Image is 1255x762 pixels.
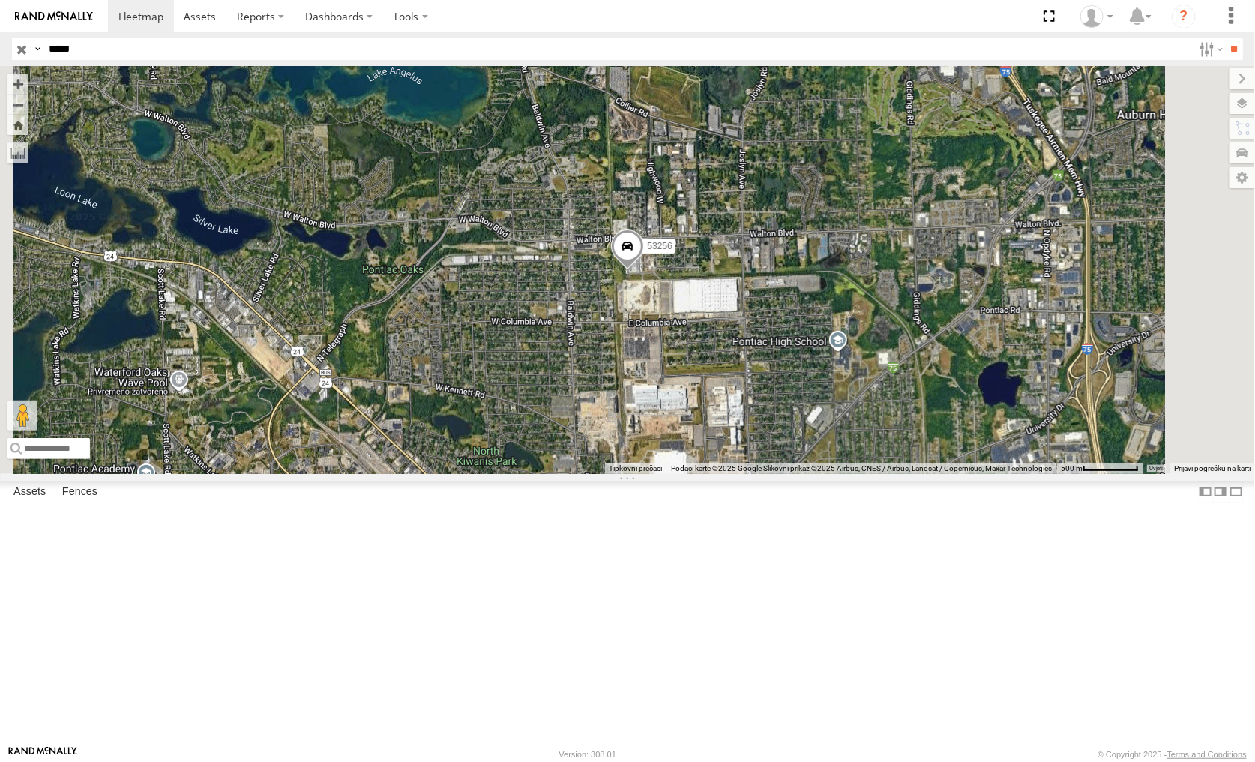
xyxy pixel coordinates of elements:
label: Measure [7,142,28,163]
button: Povucite Pegmana na kartu da biste otvorili Street View [7,400,37,430]
label: Map Settings [1230,167,1255,188]
i: ? [1172,4,1196,28]
span: 500 m [1061,464,1083,472]
span: Podaci karte ©2025 Google Slikovni prikaz ©2025 Airbus, CNES / Airbus, Landsat / Copernicus, Maxa... [671,464,1052,472]
button: Tipkovni prečaci [609,463,662,474]
label: Search Query [31,38,43,60]
button: Mjerilo karte: 500 m naprema 71 piksela [1056,463,1143,474]
button: Zoom Home [7,115,28,135]
label: Fences [55,482,105,503]
a: Terms and Conditions [1167,750,1247,759]
div: © Copyright 2025 - [1098,750,1247,759]
span: 53256 [647,241,672,251]
label: Hide Summary Table [1229,481,1244,503]
label: Dock Summary Table to the Left [1198,481,1213,503]
div: Miky Transport [1075,5,1119,28]
button: Zoom in [7,73,28,94]
label: Assets [6,482,53,503]
button: Zoom out [7,94,28,115]
a: Visit our Website [8,747,77,762]
div: Version: 308.01 [559,750,616,759]
label: Dock Summary Table to the Right [1213,481,1228,503]
a: Uvjeti (otvara se u novoj kartici) [1150,465,1163,471]
img: rand-logo.svg [15,11,93,22]
a: Prijavi pogrešku na karti [1174,464,1251,472]
label: Search Filter Options [1194,38,1226,60]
